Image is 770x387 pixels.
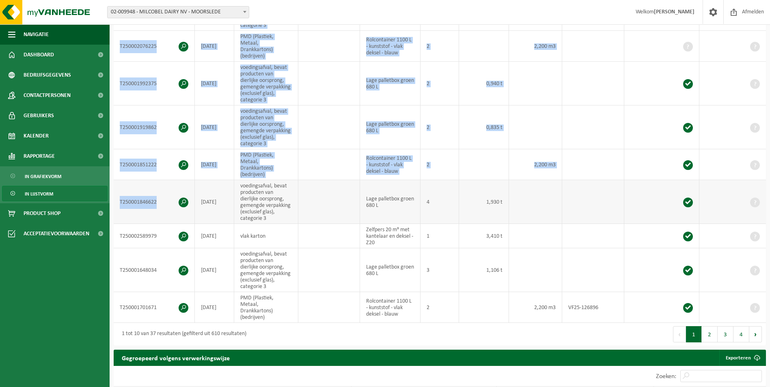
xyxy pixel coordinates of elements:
td: [DATE] [195,248,234,292]
td: 3,410 t [459,224,509,248]
td: [DATE] [195,292,234,323]
td: [DATE] [195,180,234,224]
td: voedingsafval, bevat producten van dierlijke oorsprong, gemengde verpakking (exclusief glas), cat... [234,180,298,224]
strong: [PERSON_NAME] [654,9,695,15]
td: Rolcontainer 1100 L - kunststof - vlak deksel - blauw [360,149,421,180]
h2: Gegroepeerd volgens verwerkingswijze [114,350,238,365]
td: 4 [421,180,459,224]
td: 2 [421,292,459,323]
td: T250001701671 [114,292,195,323]
button: 4 [733,326,749,342]
td: 2 [421,31,459,62]
td: 2,200 m3 [509,292,562,323]
td: 0,940 t [459,62,509,105]
div: 1 tot 10 van 37 resultaten (gefilterd uit 610 resultaten) [118,327,246,342]
td: [DATE] [195,224,234,248]
span: 02-009948 - MILCOBEL DAIRY NV - MOORSLEDE [108,6,249,18]
span: Dashboard [24,45,54,65]
button: 1 [686,326,702,342]
span: In grafiekvorm [25,169,61,184]
td: Lage palletbox groen 680 L [360,62,421,105]
td: Lage palletbox groen 680 L [360,180,421,224]
td: T250001992375 [114,62,195,105]
a: In grafiekvorm [2,168,108,184]
td: 0,835 t [459,105,509,149]
span: Product Shop [24,203,60,224]
td: 2,200 m3 [509,31,562,62]
td: T250001648034 [114,248,195,292]
td: voedingsafval, bevat producten van dierlijke oorsprong, gemengde verpakking (exclusief glas), cat... [234,248,298,292]
span: Acceptatievoorwaarden [24,224,89,244]
td: voedingsafval, bevat producten van dierlijke oorsprong, gemengde verpakking (exclusief glas), cat... [234,62,298,105]
button: Previous [673,326,686,342]
td: T250002589979 [114,224,195,248]
button: Next [749,326,762,342]
td: 3 [421,248,459,292]
td: Rolcontainer 1100 L - kunststof - vlak deksel - blauw [360,31,421,62]
span: In lijstvorm [25,186,53,202]
td: [DATE] [195,105,234,149]
a: Exporteren [719,350,765,366]
td: T250001846622 [114,180,195,224]
td: Lage palletbox groen 680 L [360,248,421,292]
td: 2 [421,105,459,149]
td: Lage palletbox groen 680 L [360,105,421,149]
td: 2,200 m3 [509,149,562,180]
button: 3 [718,326,733,342]
td: 1 [421,224,459,248]
span: Contactpersonen [24,85,71,105]
span: Kalender [24,126,49,146]
span: Navigatie [24,24,49,45]
td: voedingsafval, bevat producten van dierlijke oorsprong, gemengde verpakking (exclusief glas), cat... [234,105,298,149]
td: T250001851222 [114,149,195,180]
td: PMD (Plastiek, Metaal, Drankkartons) (bedrijven) [234,292,298,323]
span: Rapportage [24,146,55,166]
td: T250002076225 [114,31,195,62]
td: vlak karton [234,224,298,248]
span: 02-009948 - MILCOBEL DAIRY NV - MOORSLEDE [107,6,249,18]
td: 1,106 t [459,248,509,292]
span: Bedrijfsgegevens [24,65,71,85]
a: In lijstvorm [2,186,108,201]
td: 2 [421,62,459,105]
button: 2 [702,326,718,342]
td: PMD (Plastiek, Metaal, Drankkartons) (bedrijven) [234,31,298,62]
td: PMD (Plastiek, Metaal, Drankkartons) (bedrijven) [234,149,298,180]
td: Rolcontainer 1100 L - kunststof - vlak deksel - blauw [360,292,421,323]
td: [DATE] [195,31,234,62]
td: 1,930 t [459,180,509,224]
td: [DATE] [195,62,234,105]
td: Zelfpers 20 m³ met kantelaar en deksel - Z20 [360,224,421,248]
span: Gebruikers [24,105,54,126]
td: [DATE] [195,149,234,180]
label: Zoeken: [656,373,676,380]
td: 2 [421,149,459,180]
td: VF25-126896 [562,292,624,323]
td: T250001919862 [114,105,195,149]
